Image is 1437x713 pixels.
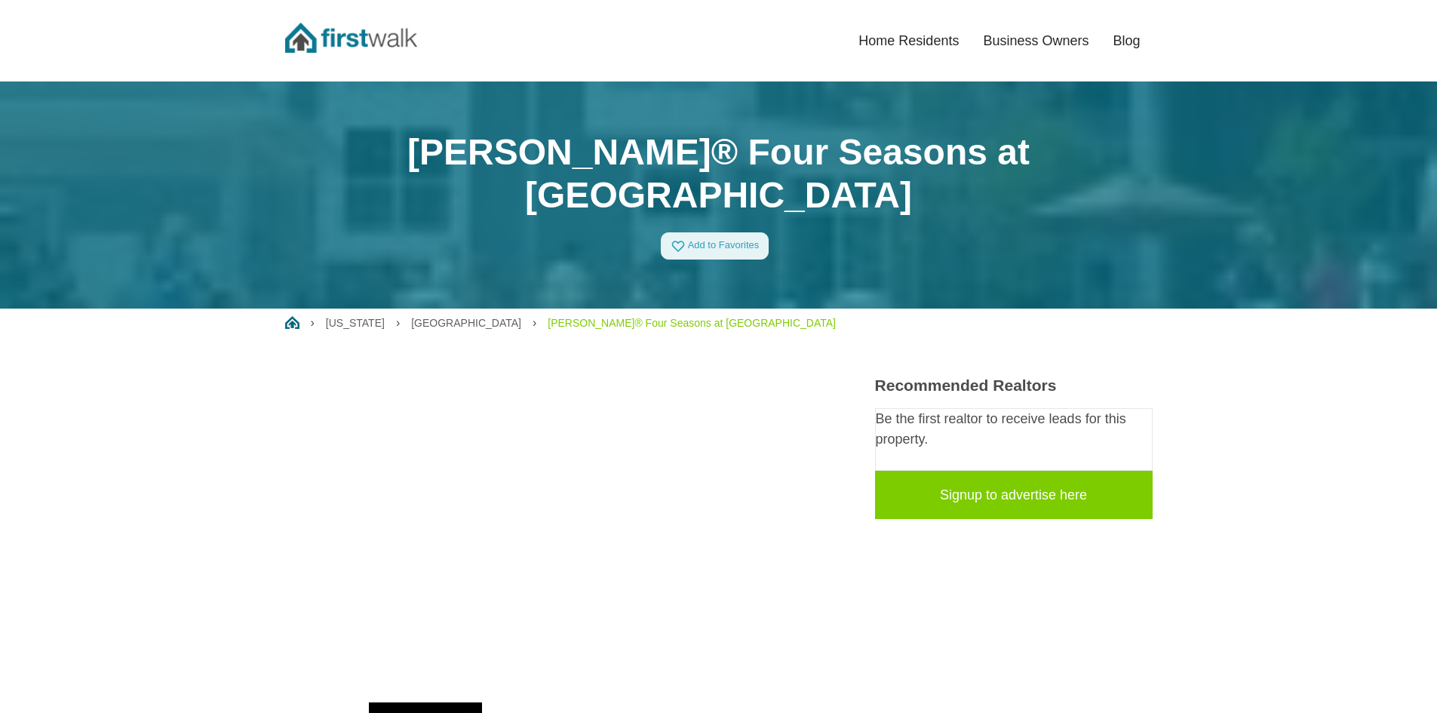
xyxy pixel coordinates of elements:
a: [US_STATE] [326,317,385,329]
img: FirstWalk [285,23,417,53]
a: [GEOGRAPHIC_DATA] [411,317,521,329]
a: Business Owners [971,24,1101,57]
a: [PERSON_NAME]® Four Seasons at [GEOGRAPHIC_DATA] [548,317,836,329]
h1: [PERSON_NAME]® Four Seasons at [GEOGRAPHIC_DATA] [285,131,1153,217]
span: Add to Favorites [688,239,760,250]
p: Be the first realtor to receive leads for this property. [876,409,1152,450]
a: Home Residents [846,24,971,57]
h3: Recommended Realtors [875,376,1153,395]
a: Signup to advertise here [875,471,1153,519]
a: Add to Favorites [661,232,769,260]
a: Blog [1101,24,1152,57]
